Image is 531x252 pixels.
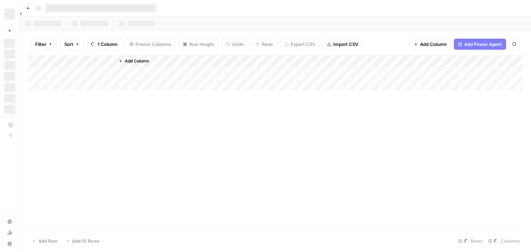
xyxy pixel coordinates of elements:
[136,41,171,48] span: Freeze Columns
[420,41,447,48] span: Add Column
[485,235,523,246] div: Columns
[97,41,118,48] span: 1 Column
[189,41,214,48] span: Row Height
[35,41,46,48] span: Filter
[291,41,315,48] span: Export CSV
[4,216,15,227] a: Settings
[221,39,248,50] button: Undo
[178,39,218,50] button: Row Height
[323,39,363,50] button: Import CSV
[116,57,152,66] button: Add Column
[262,41,273,48] span: Redo
[38,238,57,244] span: Add Row
[60,39,84,50] button: Sort
[4,238,15,249] button: Help + Support
[28,235,62,246] button: Add Row
[232,41,244,48] span: Undo
[4,227,15,238] a: Usage
[31,39,57,50] button: Filter
[333,41,358,48] span: Import CSV
[464,41,502,48] span: Add Power Agent
[125,39,176,50] button: Freeze Columns
[62,235,104,246] button: Add 10 Rows
[72,238,100,244] span: Add 10 Rows
[251,39,277,50] button: Redo
[454,39,506,50] button: Add Power Agent
[125,58,149,64] span: Add Column
[280,39,320,50] button: Export CSV
[456,235,485,246] div: Rows
[87,39,122,50] button: 1 Column
[409,39,451,50] button: Add Column
[64,41,73,48] span: Sort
